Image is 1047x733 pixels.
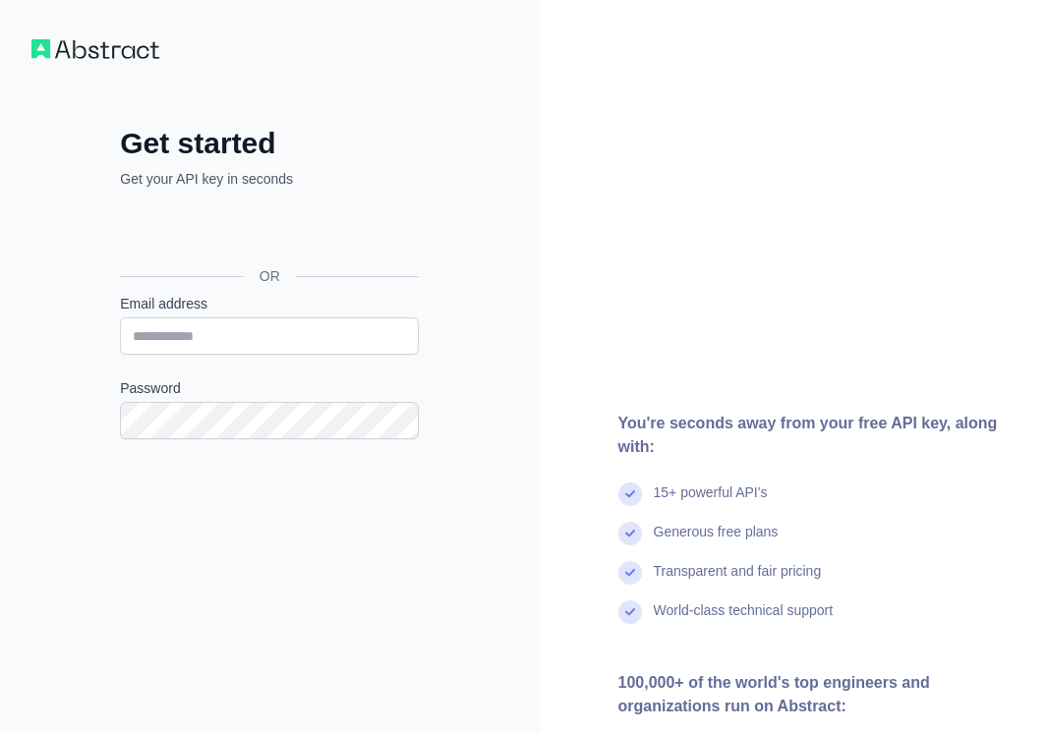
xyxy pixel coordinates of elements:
div: World-class technical support [654,600,834,640]
label: Email address [120,294,419,313]
h2: Get started [120,126,419,161]
img: check mark [618,561,642,585]
div: You're seconds away from your free API key, along with: [618,412,1017,459]
img: check mark [618,482,642,506]
iframe: Sign in with Google Button [110,210,425,254]
div: 100,000+ of the world's top engineers and organizations run on Abstract: [618,671,1017,718]
img: Workflow [31,39,159,59]
div: 15+ powerful API's [654,482,768,522]
div: Generous free plans [654,522,779,561]
div: Transparent and fair pricing [654,561,822,600]
p: Get your API key in seconds [120,169,419,189]
img: check mark [618,600,642,624]
span: OR [244,266,296,286]
label: Password [120,378,419,398]
img: check mark [618,522,642,545]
